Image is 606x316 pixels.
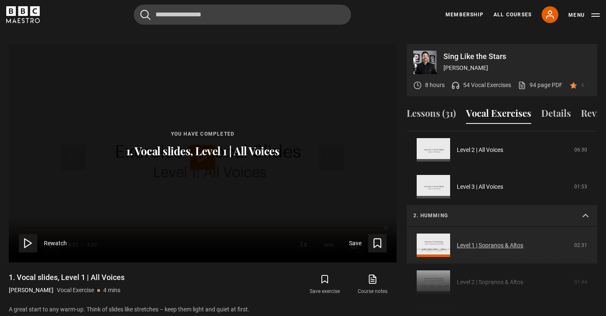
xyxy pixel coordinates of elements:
[19,234,67,252] button: Rewatch
[413,212,570,219] p: 2. Humming
[134,5,351,25] input: Search
[443,64,591,72] p: [PERSON_NAME]
[9,272,125,283] h1: 1. Vocal slides, Level 1 | All Voices
[349,239,362,248] span: Save
[44,239,67,248] span: Rewatch
[443,53,591,60] p: Sing Like the Stars
[301,272,349,297] button: Save exercise
[6,6,40,23] svg: BBC Maestro
[541,106,571,124] button: Details
[349,272,397,297] a: Course notes
[425,81,445,90] p: 8 hours
[407,205,597,227] summary: 2. Humming
[140,10,150,20] button: Submit the search query
[126,130,280,138] p: You have completed
[57,286,94,295] p: Vocal Exercise
[126,144,280,158] p: 1. Vocal slides, Level 1 | All Voices
[446,11,484,18] a: Membership
[103,286,120,295] p: 4 mins
[568,11,600,19] button: Toggle navigation
[457,182,503,191] a: Level 3 | All Voices
[457,241,523,250] a: Level 1 | Sopranos & Altos
[463,81,511,90] p: 54 Vocal Exercises
[518,81,563,90] a: 94 page PDF
[349,234,387,252] button: Save
[494,11,532,18] a: All Courses
[9,286,53,295] p: [PERSON_NAME]
[9,305,397,314] p: A great start to any warm-up. Think of slides like stretches – keep them light and quiet at first.
[466,106,531,124] button: Vocal Exercises
[457,146,503,154] a: Level 2 | All Voices
[407,106,456,124] button: Lessons (31)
